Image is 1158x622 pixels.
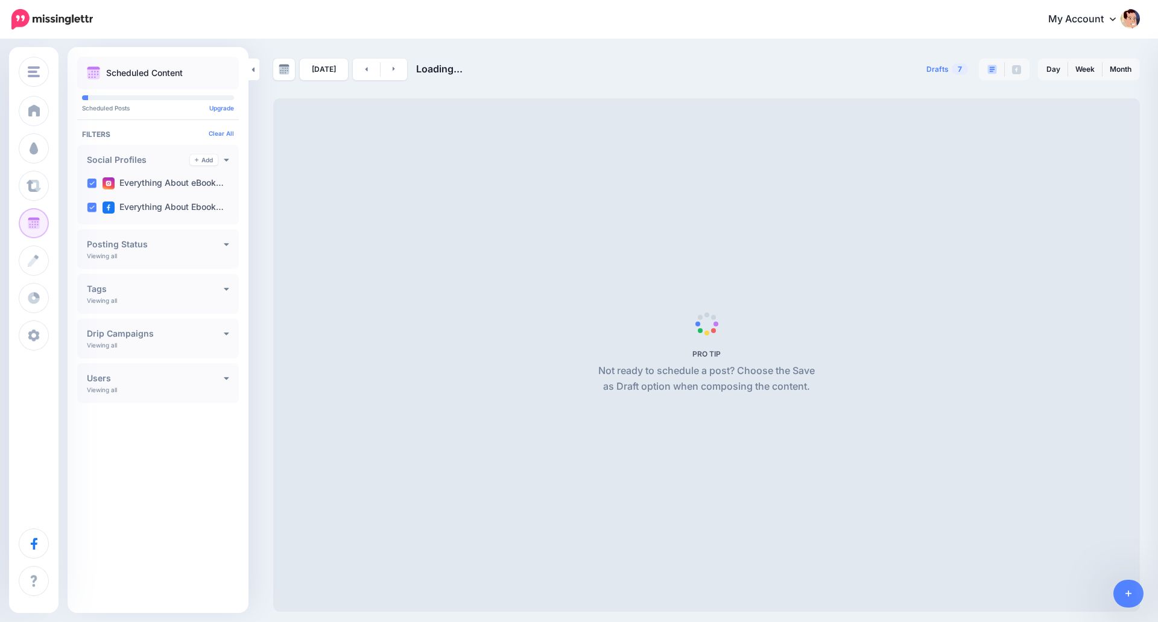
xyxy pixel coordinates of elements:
a: Clear All [209,130,234,137]
p: Viewing all [87,297,117,304]
h4: Social Profiles [87,156,190,164]
img: calendar.png [87,66,100,80]
p: Scheduled Content [106,69,183,77]
img: paragraph-boxed.png [987,65,997,74]
label: Everything About Ebook… [103,202,224,214]
h5: PRO TIP [593,349,820,358]
img: facebook-grey-square.png [1012,65,1021,74]
img: facebook-square.png [103,202,115,214]
p: Viewing all [87,341,117,349]
h4: Users [87,374,224,382]
img: Missinglettr [11,9,93,30]
label: Everything About eBook… [103,177,224,189]
a: Week [1068,60,1102,79]
span: Drafts [926,66,949,73]
h4: Drip Campaigns [87,329,224,338]
a: Day [1039,60,1068,79]
p: Not ready to schedule a post? Choose the Save as Draft option when composing the content. [593,363,820,395]
span: 7 [952,63,968,75]
p: Viewing all [87,252,117,259]
img: menu.png [28,66,40,77]
img: calendar-grey-darker.png [279,64,289,75]
a: [DATE] [300,59,348,80]
img: instagram-square.png [103,177,115,189]
a: Add [190,154,218,165]
h4: Posting Status [87,240,224,249]
p: Scheduled Posts [82,105,234,111]
a: My Account [1036,5,1140,34]
h4: Filters [82,130,234,139]
a: Month [1103,60,1139,79]
p: Viewing all [87,386,117,393]
a: Upgrade [209,104,234,112]
span: Loading... [416,63,463,75]
h4: Tags [87,285,224,293]
a: Drafts7 [919,59,975,80]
